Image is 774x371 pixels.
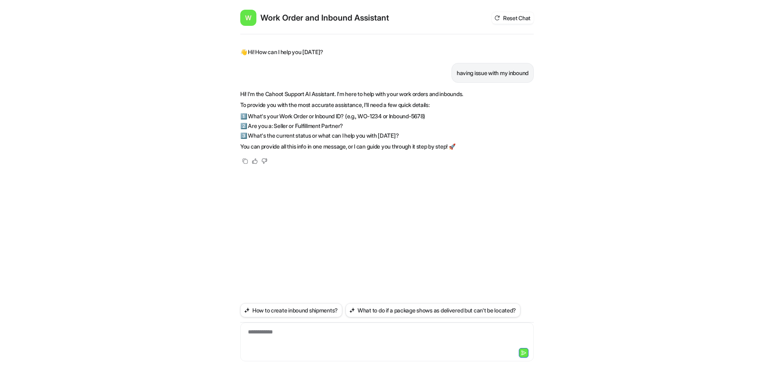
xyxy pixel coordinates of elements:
p: You can provide all this info in one message, or I can guide you through it step by step! 🚀 [240,142,463,151]
p: Hi! I'm the Cahoot Support AI Assistant. I'm here to help with your work orders and inbounds. [240,89,463,99]
p: To provide you with the most accurate assistance, I'll need a few quick details: [240,100,463,110]
button: How to create inbound shipments? [240,303,342,317]
p: 👋 Hi! How can I help you [DATE]? [240,47,323,57]
p: having issue with my inbound [457,68,528,78]
button: Reset Chat [492,12,534,24]
h2: Work Order and Inbound Assistant [260,12,389,23]
button: What to do if a package shows as delivered but can't be located? [345,303,520,317]
p: 1️⃣ What's your Work Order or Inbound ID? (e.g., WO-1234 or Inbound-5678) 2️⃣ Are you a: Seller o... [240,111,463,140]
span: W [240,10,256,26]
